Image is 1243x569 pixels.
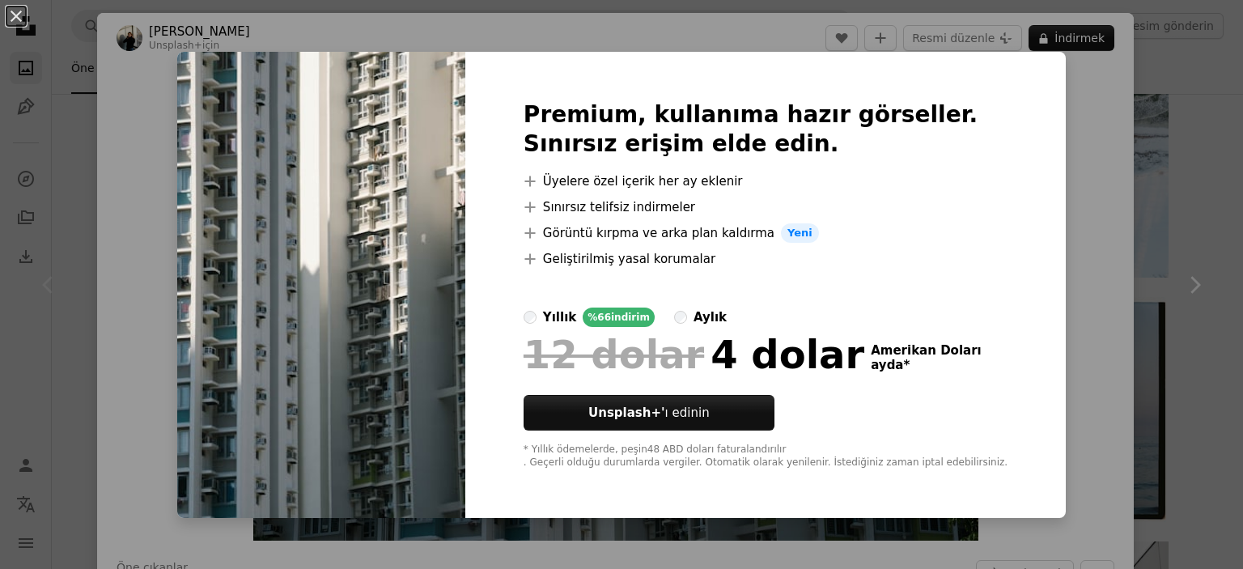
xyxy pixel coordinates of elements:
[871,343,982,358] font: Amerikan Doları
[711,332,864,377] font: 4 dolar
[543,174,743,189] font: Üyelere özel içerik her ay eklenir
[588,312,611,323] font: %66
[543,226,774,240] font: Görüntü kırpma ve arka plan kaldırma
[524,456,1008,468] font: . Geçerli olduğu durumlarda vergiler. Otomatik olarak yenilenir. İstediğiniz zaman iptal edebilir...
[647,444,787,455] font: 48 ABD doları faturalandırılır
[871,358,903,372] font: ayda
[787,227,812,239] font: Yeni
[524,332,704,377] font: 12 dolar
[524,444,647,455] font: * Yıllık ödemelerde, peşin
[524,130,839,157] font: Sınırsız erişim elde edin.
[694,310,727,325] font: aylık
[524,101,978,128] font: Premium, kullanıma hazır görseller.
[674,311,687,324] input: aylık
[177,52,465,518] img: premium_photo-1756181211629-a024a0154173
[524,311,537,324] input: yıllık%66indirim
[611,312,650,323] font: indirim
[543,310,576,325] font: yıllık
[543,252,715,266] font: Geliştirilmiş yasal korumalar
[543,200,695,214] font: Sınırsız telifsiz indirmeler
[588,406,665,420] font: Unsplash+'
[665,406,710,420] font: ı edinin
[524,395,774,431] button: Unsplash+'ı edinin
